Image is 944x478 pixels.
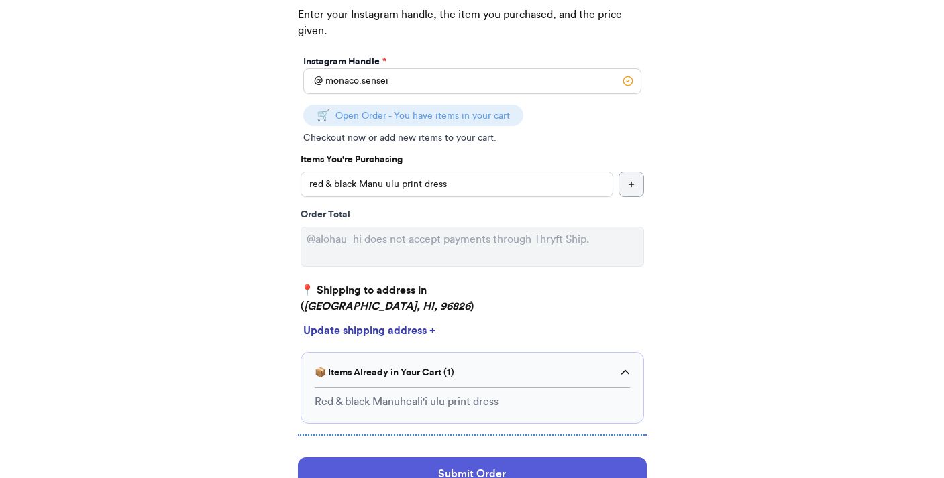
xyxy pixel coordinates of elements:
[303,55,386,68] label: Instagram Handle
[335,111,510,121] span: Open Order - You have items in your cart
[303,322,641,339] div: Update shipping address +
[301,153,644,166] p: Items You're Purchasing
[301,208,644,221] div: Order Total
[303,68,323,94] div: @
[303,131,641,145] p: Checkout now or add new items to your cart.
[315,366,454,379] h3: 📦 Items Already in Your Cart ( 1 )
[301,282,644,314] p: 📍 Shipping to address in ( )
[298,7,647,52] p: Enter your Instagram handle, the item you purchased, and the price given.
[315,394,499,410] p: Red & black Manuheali'i ulu print dress
[301,172,613,197] input: ex.funky hat
[304,301,470,312] em: [GEOGRAPHIC_DATA], HI, 96826
[317,110,330,121] span: 🛒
